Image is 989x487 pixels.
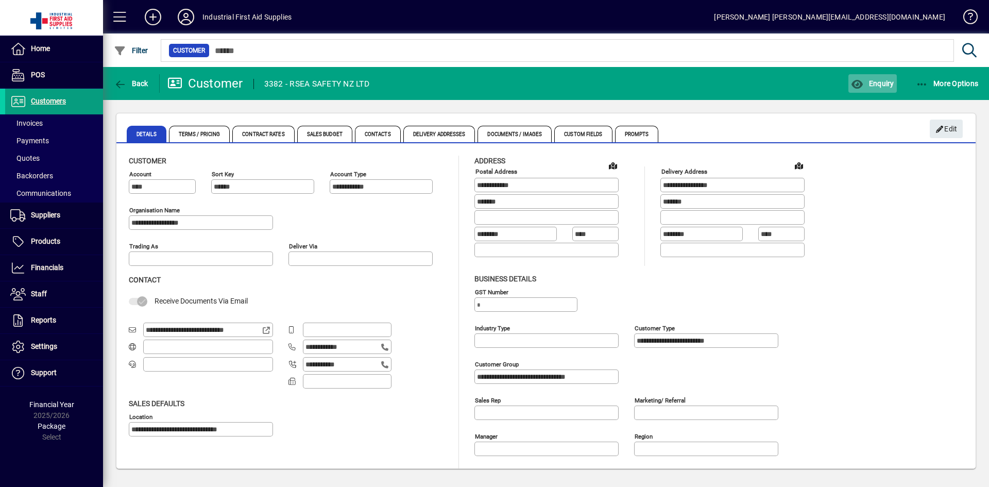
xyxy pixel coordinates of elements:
[31,342,57,350] span: Settings
[111,74,151,93] button: Back
[791,157,807,174] a: View on map
[264,76,369,92] div: 3382 - RSEA SAFETY NZ LTD
[355,126,401,142] span: Contacts
[5,149,103,167] a: Quotes
[5,132,103,149] a: Payments
[403,126,475,142] span: Delivery Addresses
[129,171,151,178] mat-label: Account
[474,157,505,165] span: Address
[31,316,56,324] span: Reports
[129,243,158,250] mat-label: Trading as
[635,432,653,440] mat-label: Region
[5,167,103,184] a: Backorders
[930,120,963,138] button: Edit
[103,74,160,93] app-page-header-button: Back
[475,288,508,295] mat-label: GST Number
[5,334,103,360] a: Settings
[31,71,45,79] span: POS
[714,9,945,25] div: [PERSON_NAME] [PERSON_NAME][EMAIL_ADDRESS][DOMAIN_NAME]
[212,171,234,178] mat-label: Sort key
[5,229,103,255] a: Products
[474,275,536,283] span: Business details
[10,189,71,197] span: Communications
[913,74,981,93] button: More Options
[10,119,43,127] span: Invoices
[848,74,896,93] button: Enquiry
[10,154,40,162] span: Quotes
[31,368,57,377] span: Support
[29,400,74,409] span: Financial Year
[5,62,103,88] a: POS
[169,126,230,142] span: Terms / Pricing
[129,276,161,284] span: Contact
[129,399,184,408] span: Sales defaults
[635,396,686,404] mat-label: Marketing/ Referral
[31,237,60,245] span: Products
[330,171,366,178] mat-label: Account Type
[478,126,552,142] span: Documents / Images
[129,413,152,420] mat-label: Location
[475,432,498,440] mat-label: Manager
[114,46,148,55] span: Filter
[31,211,60,219] span: Suppliers
[956,2,976,36] a: Knowledge Base
[851,79,894,88] span: Enquiry
[114,79,148,88] span: Back
[297,126,352,142] span: Sales Budget
[554,126,612,142] span: Custom Fields
[155,297,248,305] span: Receive Documents Via Email
[10,137,49,145] span: Payments
[169,8,202,26] button: Profile
[615,126,659,142] span: Prompts
[111,41,151,60] button: Filter
[475,360,519,367] mat-label: Customer group
[5,255,103,281] a: Financials
[475,324,510,331] mat-label: Industry type
[232,126,294,142] span: Contract Rates
[5,184,103,202] a: Communications
[475,396,501,404] mat-label: Sales rep
[38,422,65,430] span: Package
[935,121,958,138] span: Edit
[635,324,675,331] mat-label: Customer type
[31,44,50,53] span: Home
[5,114,103,132] a: Invoices
[167,75,243,92] div: Customer
[605,157,621,174] a: View on map
[5,360,103,386] a: Support
[10,172,53,180] span: Backorders
[31,97,66,105] span: Customers
[129,207,180,214] mat-label: Organisation name
[129,157,166,165] span: Customer
[31,290,47,298] span: Staff
[289,243,317,250] mat-label: Deliver via
[137,8,169,26] button: Add
[916,79,979,88] span: More Options
[5,308,103,333] a: Reports
[5,36,103,62] a: Home
[5,203,103,228] a: Suppliers
[127,126,166,142] span: Details
[173,45,205,56] span: Customer
[31,263,63,272] span: Financials
[202,9,292,25] div: Industrial First Aid Supplies
[5,281,103,307] a: Staff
